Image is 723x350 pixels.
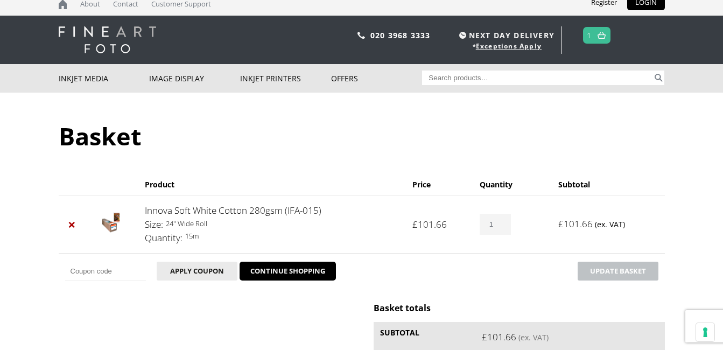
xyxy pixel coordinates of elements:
[412,218,418,230] span: £
[374,302,664,314] h2: Basket totals
[476,41,542,51] a: Exceptions Apply
[59,64,150,93] a: Inkjet Media
[240,262,336,281] a: CONTINUE SHOPPING
[518,332,549,342] small: (ex. VAT)
[65,218,79,232] a: Remove Innova Soft White Cotton 280gsm (IFA-015) from basket
[138,174,406,195] th: Product
[145,204,321,216] a: Innova Soft White Cotton 280gsm (IFA-015)
[357,32,365,39] img: phone.svg
[696,323,714,341] button: Your consent preferences for tracking technologies
[598,32,606,39] img: basket.svg
[149,64,240,93] a: Image Display
[578,262,658,281] button: Update basket
[587,27,592,43] a: 1
[422,71,652,85] input: Search products…
[240,64,331,93] a: Inkjet Printers
[482,331,516,343] bdi: 101.66
[59,26,156,53] img: logo-white.svg
[145,231,182,245] dt: Quantity:
[65,262,146,281] input: Coupon code
[102,212,120,233] img: Innova Soft White Cotton 280gsm (IFA-015)
[459,32,466,39] img: time.svg
[457,29,554,41] span: NEXT DAY DELIVERY
[558,218,564,230] span: £
[406,174,473,195] th: Price
[145,230,399,242] p: 15m
[480,214,511,235] input: Product quantity
[145,218,163,232] dt: Size:
[145,218,399,230] p: 24" Wide Roll
[157,262,237,281] button: Apply coupon
[552,174,664,195] th: Subtotal
[412,218,447,230] bdi: 101.66
[595,219,625,229] small: (ex. VAT)
[370,30,431,40] a: 020 3968 3333
[652,71,665,85] button: Search
[482,331,487,343] span: £
[59,120,665,152] h1: Basket
[473,174,552,195] th: Quantity
[331,64,422,93] a: Offers
[558,218,593,230] bdi: 101.66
